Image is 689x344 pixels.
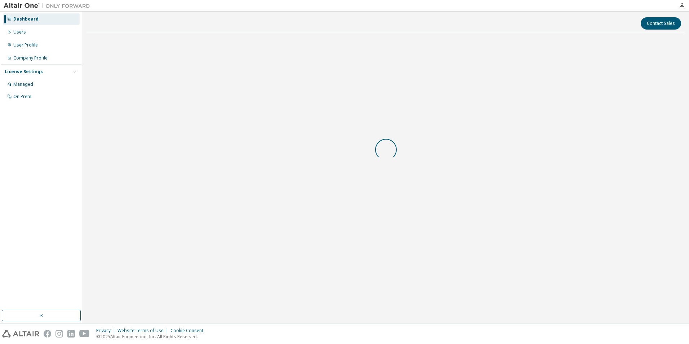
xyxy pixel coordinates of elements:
[13,94,31,100] div: On Prem
[13,29,26,35] div: Users
[79,330,90,338] img: youtube.svg
[96,328,117,334] div: Privacy
[13,55,48,61] div: Company Profile
[13,16,39,22] div: Dashboard
[641,17,681,30] button: Contact Sales
[67,330,75,338] img: linkedin.svg
[2,330,39,338] img: altair_logo.svg
[4,2,94,9] img: Altair One
[13,81,33,87] div: Managed
[55,330,63,338] img: instagram.svg
[5,69,43,75] div: License Settings
[96,334,208,340] p: © 2025 Altair Engineering, Inc. All Rights Reserved.
[44,330,51,338] img: facebook.svg
[117,328,170,334] div: Website Terms of Use
[13,42,38,48] div: User Profile
[170,328,208,334] div: Cookie Consent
